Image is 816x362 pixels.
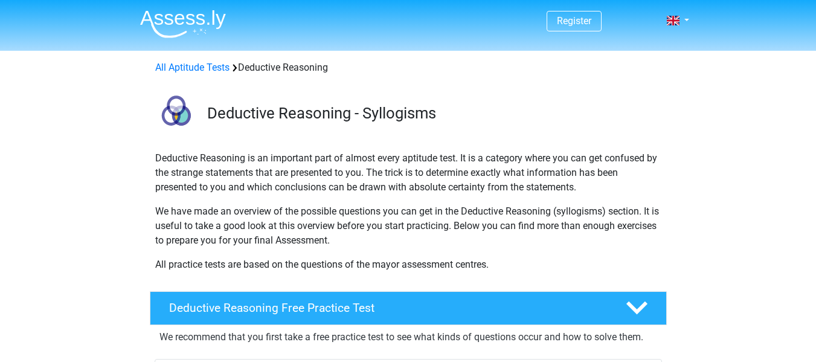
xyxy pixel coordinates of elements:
[557,15,591,27] a: Register
[155,204,661,248] p: We have made an overview of the possible questions you can get in the Deductive Reasoning (syllog...
[140,10,226,38] img: Assessly
[150,60,666,75] div: Deductive Reasoning
[155,62,230,73] a: All Aptitude Tests
[159,330,657,344] p: We recommend that you first take a free practice test to see what kinds of questions occur and ho...
[207,104,657,123] h3: Deductive Reasoning - Syllogisms
[169,301,606,315] h4: Deductive Reasoning Free Practice Test
[145,291,672,325] a: Deductive Reasoning Free Practice Test
[150,89,202,141] img: deductive reasoning
[155,151,661,195] p: Deductive Reasoning is an important part of almost every aptitude test. It is a category where yo...
[155,257,661,272] p: All practice tests are based on the questions of the mayor assessment centres.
